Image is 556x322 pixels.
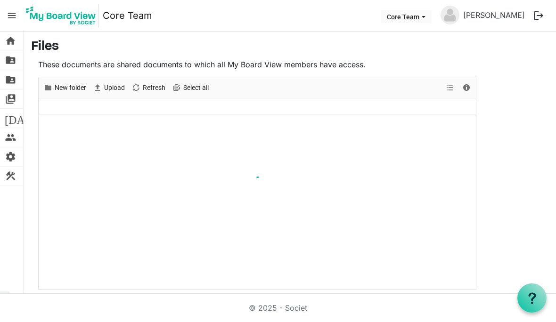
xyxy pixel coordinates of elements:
[23,4,99,27] img: My Board View Logo
[23,4,103,27] a: My Board View Logo
[5,89,16,108] span: switch_account
[5,70,16,89] span: folder_shared
[3,7,21,24] span: menu
[5,167,16,185] span: construction
[249,303,307,313] a: © 2025 - Societ
[31,39,548,55] h3: Files
[5,128,16,147] span: people
[381,10,432,23] button: Core Team dropdownbutton
[5,32,16,50] span: home
[5,51,16,70] span: folder_shared
[441,6,459,24] img: no-profile-picture.svg
[5,109,41,128] span: [DATE]
[529,6,548,25] button: logout
[459,6,529,24] a: [PERSON_NAME]
[103,6,152,25] a: Core Team
[5,147,16,166] span: settings
[38,59,476,70] p: These documents are shared documents to which all My Board View members have access.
